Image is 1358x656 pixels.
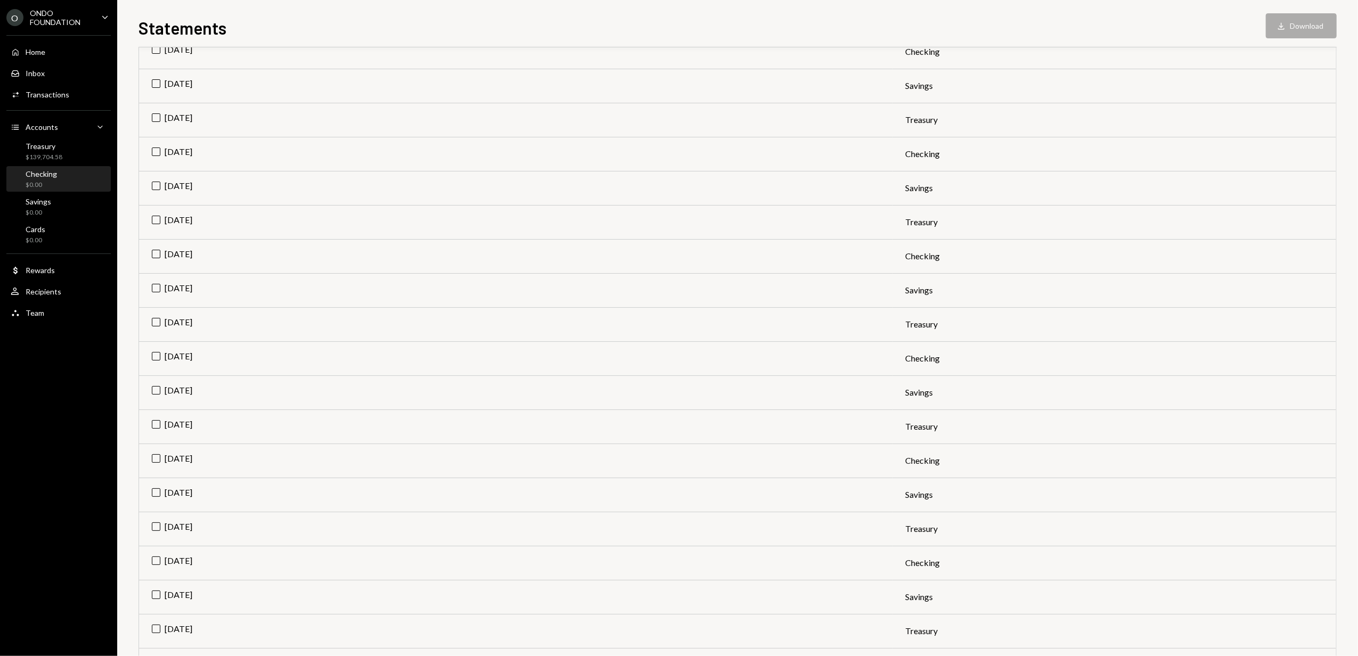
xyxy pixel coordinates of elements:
[6,260,111,280] a: Rewards
[6,9,23,26] div: O
[893,546,1337,580] td: Checking
[26,197,51,206] div: Savings
[6,194,111,219] a: Savings$0.00
[893,341,1337,375] td: Checking
[6,85,111,104] a: Transactions
[26,225,45,234] div: Cards
[26,47,45,56] div: Home
[893,171,1337,205] td: Savings
[26,208,51,217] div: $0.00
[893,69,1337,103] td: Savings
[893,409,1337,444] td: Treasury
[893,444,1337,478] td: Checking
[26,169,57,178] div: Checking
[26,308,44,317] div: Team
[6,303,111,322] a: Team
[893,239,1337,273] td: Checking
[893,35,1337,69] td: Checking
[893,137,1337,171] td: Checking
[893,512,1337,546] td: Treasury
[893,580,1337,614] td: Savings
[893,614,1337,648] td: Treasury
[26,287,61,296] div: Recipients
[6,42,111,61] a: Home
[893,273,1337,307] td: Savings
[26,122,58,132] div: Accounts
[26,142,62,151] div: Treasury
[6,63,111,83] a: Inbox
[26,90,69,99] div: Transactions
[26,181,57,190] div: $0.00
[6,117,111,136] a: Accounts
[139,17,226,38] h1: Statements
[893,307,1337,341] td: Treasury
[893,478,1337,512] td: Savings
[6,166,111,192] a: Checking$0.00
[26,266,55,275] div: Rewards
[6,282,111,301] a: Recipients
[26,153,62,162] div: $139,704.58
[26,69,45,78] div: Inbox
[30,9,93,27] div: ONDO FOUNDATION
[893,205,1337,239] td: Treasury
[26,236,45,245] div: $0.00
[6,138,111,164] a: Treasury$139,704.58
[6,222,111,247] a: Cards$0.00
[893,103,1337,137] td: Treasury
[893,375,1337,409] td: Savings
